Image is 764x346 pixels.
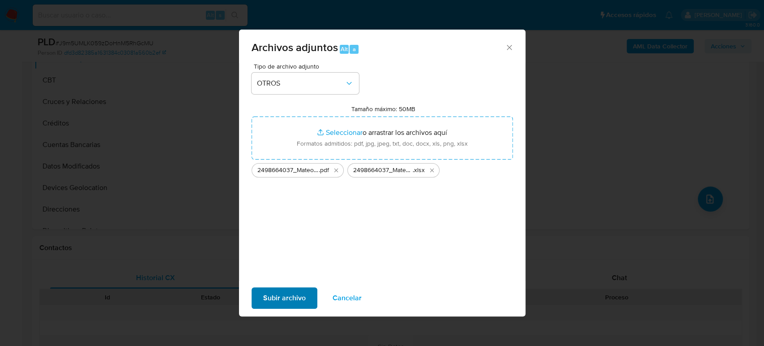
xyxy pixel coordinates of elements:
[254,63,361,69] span: Tipo de archivo adjunto
[252,73,359,94] button: OTROS
[319,166,329,175] span: .pdf
[257,79,345,88] span: OTROS
[333,288,362,308] span: Cancelar
[331,165,341,176] button: Eliminar 2498664037_Mateo Obregon_Agosto2025.pdf
[351,105,415,113] label: Tamaño máximo: 50MB
[505,43,513,51] button: Cerrar
[263,288,306,308] span: Subir archivo
[252,160,513,177] ul: Archivos seleccionados
[341,45,348,53] span: Alt
[413,166,425,175] span: .xlsx
[427,165,437,176] button: Eliminar 2498664037_Mateo Obregon_Agosto2025.xlsx
[321,287,373,309] button: Cancelar
[252,287,317,309] button: Subir archivo
[257,166,319,175] span: 2498664037_Mateo Obregon_Agosto2025
[353,166,413,175] span: 2498664037_Mateo Obregon_Agosto2025
[353,45,356,53] span: a
[252,39,338,55] span: Archivos adjuntos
